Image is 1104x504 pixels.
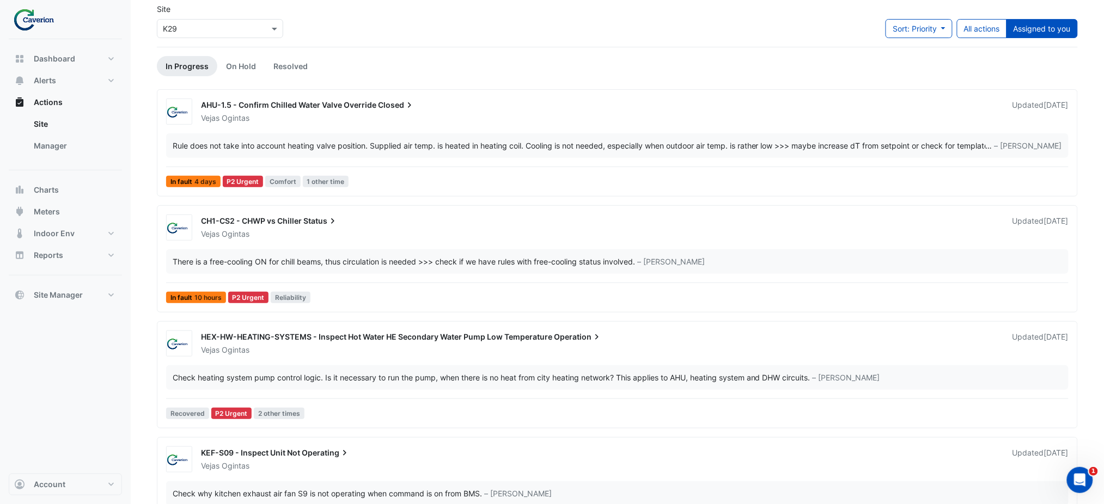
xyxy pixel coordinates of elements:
[157,3,170,15] label: Site
[957,19,1007,38] button: All actions
[201,113,219,122] span: Vejas
[378,100,415,110] span: Closed
[14,53,25,64] app-icon: Dashboard
[173,140,1062,151] div: …
[265,176,301,187] span: Comfort
[1012,447,1069,471] div: Updated
[886,19,953,38] button: Sort: Priority
[1007,19,1078,38] button: Assigned to you
[167,454,192,465] img: Caverion
[9,474,122,495] button: Account
[1044,100,1069,109] span: Wed 24-Sep-2025 08:48 EEST
[34,185,59,195] span: Charts
[201,229,219,238] span: Vejas
[1044,216,1069,225] span: Wed 24-Sep-2025 08:39 EEST
[228,292,269,303] div: P2 Urgent
[194,294,222,301] span: 10 hours
[25,113,122,135] a: Site
[1044,332,1069,341] span: Wed 10-Sep-2025 08:21 EEST
[554,331,602,342] span: Operation
[9,113,122,161] div: Actions
[265,56,316,76] a: Resolved
[201,461,219,470] span: Vejas
[223,176,264,187] div: P2 Urgent
[995,140,1062,151] span: – [PERSON_NAME]
[1089,467,1098,476] span: 1
[157,56,217,76] a: In Progress
[34,290,83,300] span: Site Manager
[254,408,304,419] span: 2 other times
[167,107,192,118] img: Caverion
[167,223,192,233] img: Caverion
[222,113,249,124] span: Ogintas
[14,290,25,300] app-icon: Site Manager
[14,250,25,261] app-icon: Reports
[14,228,25,239] app-icon: Indoor Env
[9,201,122,223] button: Meters
[34,228,75,239] span: Indoor Env
[302,447,350,458] span: Operating
[13,9,62,30] img: Company Logo
[303,216,338,226] span: Status
[173,256,635,267] div: There is a free-cooling ON for chill beams, thus circulation is needed >>> check if we have rules...
[167,339,192,349] img: Caverion
[9,284,122,306] button: Site Manager
[201,332,552,341] span: HEX-HW-HEATING-SYSTEMS - Inspect Hot Water HE Secondary Water Pump Low Temperature
[9,48,122,70] button: Dashboard
[637,256,705,267] span: – [PERSON_NAME]
[34,97,63,108] span: Actions
[9,179,122,201] button: Charts
[201,216,302,225] span: CH1-CS2 - CHWP vs Chiller
[893,24,937,33] span: Sort: Priority
[14,185,25,195] app-icon: Charts
[9,223,122,244] button: Indoor Env
[34,206,60,217] span: Meters
[34,250,63,261] span: Reports
[201,448,300,457] span: KEF-S09 - Inspect Unit Not
[166,176,221,187] span: In fault
[201,100,376,109] span: AHU-1.5 - Confirm Chilled Water Valve Override
[1067,467,1093,493] iframe: Intercom live chat
[222,229,249,239] span: Ogintas
[173,372,810,383] div: Check heating system pump control logic. Is it necessary to run the pump, when there is no heat f...
[211,408,252,419] div: P2 Urgent
[9,91,122,113] button: Actions
[34,75,56,86] span: Alerts
[271,292,310,303] span: Reliability
[166,408,209,419] span: Recovered
[194,179,216,185] span: 4 days
[14,97,25,108] app-icon: Actions
[34,479,65,490] span: Account
[14,75,25,86] app-icon: Alerts
[173,488,482,499] div: Check why kitchen exhaust air fan S9 is not operating when command is on from BMS.
[303,176,349,187] span: 1 other time
[484,488,552,499] span: – [PERSON_NAME]
[813,372,880,383] span: – [PERSON_NAME]
[1012,216,1069,239] div: Updated
[34,53,75,64] span: Dashboard
[1044,448,1069,457] span: Mon 04-Aug-2025 15:21 EEST
[201,345,219,354] span: Vejas
[1012,100,1069,124] div: Updated
[222,460,249,471] span: Ogintas
[14,206,25,217] app-icon: Meters
[222,345,249,355] span: Ogintas
[9,244,122,266] button: Reports
[173,140,986,151] div: Rule does not take into account heating valve position. Supplied air temp. is heated in heating c...
[9,70,122,91] button: Alerts
[25,135,122,157] a: Manager
[1012,331,1069,355] div: Updated
[217,56,265,76] a: On Hold
[166,292,226,303] span: In fault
